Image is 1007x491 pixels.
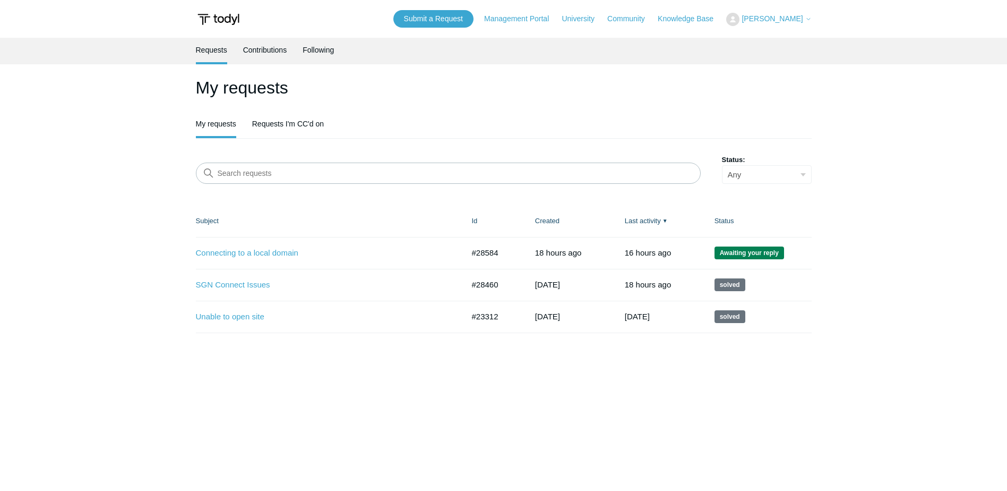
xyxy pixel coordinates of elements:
th: Subject [196,205,461,237]
th: Status [704,205,812,237]
time: 09/26/2025, 12:14 [535,280,560,289]
a: Requests [196,38,227,62]
a: Requests I'm CC'd on [252,112,324,136]
h1: My requests [196,75,812,100]
a: Last activity▼ [625,217,661,225]
a: Unable to open site [196,311,448,323]
time: 02/28/2025, 15:30 [535,312,560,321]
span: This request has been solved [715,310,745,323]
td: #28584 [461,237,524,269]
a: Community [607,13,656,24]
td: #23312 [461,301,524,333]
time: 10/01/2025, 13:42 [535,248,582,257]
a: My requests [196,112,236,136]
span: We are waiting for you to respond [715,247,784,259]
a: Contributions [243,38,287,62]
time: 10/01/2025, 14:02 [625,280,672,289]
span: This request has been solved [715,278,745,291]
td: #28460 [461,269,524,301]
a: Submit a Request [393,10,474,28]
img: Todyl Support Center Help Center home page [196,10,241,29]
label: Status: [722,155,812,165]
span: ▼ [662,217,668,225]
a: Management Portal [484,13,560,24]
a: Following [303,38,334,62]
a: University [562,13,605,24]
button: [PERSON_NAME] [726,13,811,26]
a: Knowledge Base [658,13,724,24]
span: [PERSON_NAME] [742,14,803,23]
a: SGN Connect Issues [196,279,448,291]
a: Created [535,217,560,225]
time: 10/01/2025, 15:58 [625,248,672,257]
input: Search requests [196,163,701,184]
th: Id [461,205,524,237]
time: 03/23/2025, 09:02 [625,312,650,321]
a: Connecting to a local domain [196,247,448,259]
